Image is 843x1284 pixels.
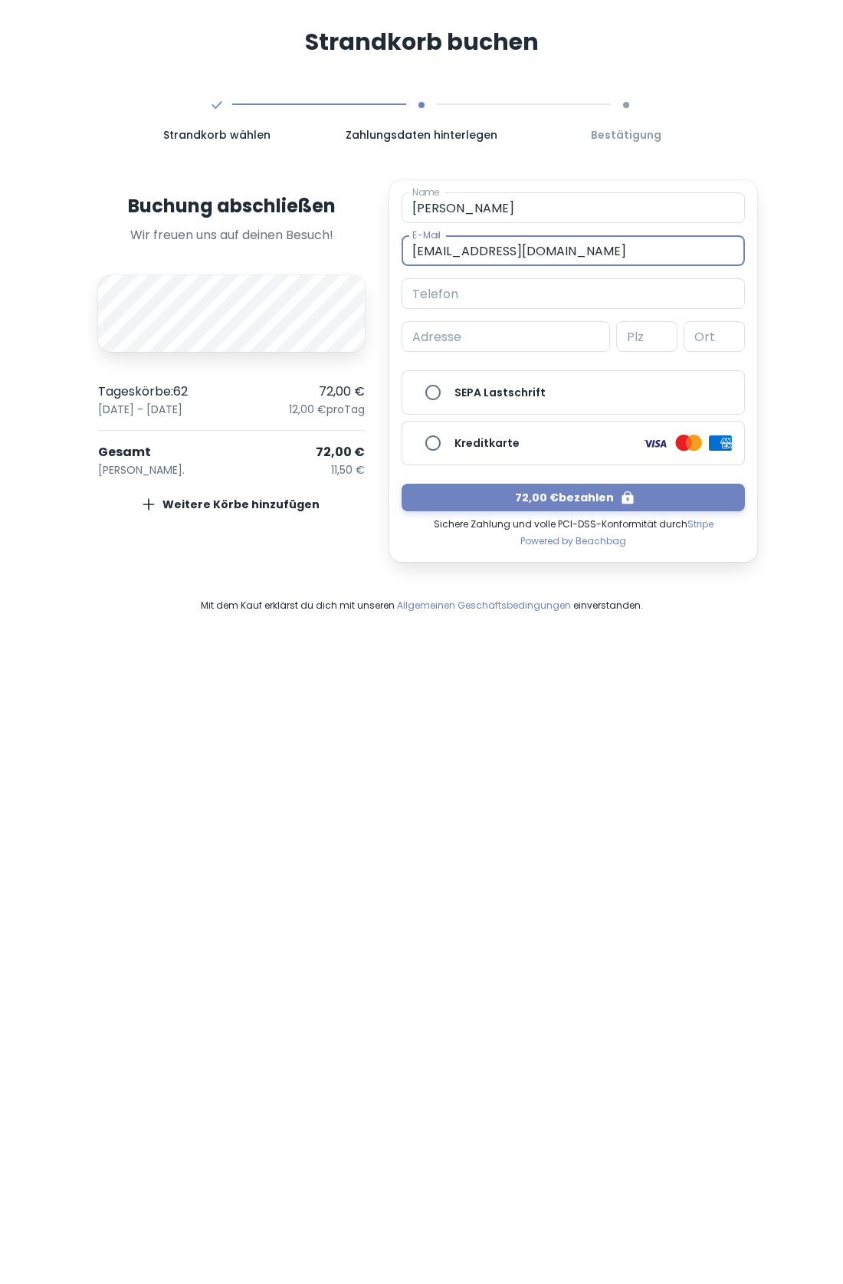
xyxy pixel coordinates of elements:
img: logo card [709,435,732,451]
img: logo card [675,434,703,452]
h6: SEPA Lastschrift [454,384,546,401]
span: Sichere Zahlung und volle PCI-DSS-Konformität durch [434,511,713,531]
p: [PERSON_NAME]. [98,461,185,478]
p: 72,00 € [319,383,365,401]
span: Zahlungsdaten hinterlegen [326,126,518,143]
p: 11,50 € [331,461,365,478]
span: Mit dem Kauf erklärst du dich mit unseren einverstanden. [86,599,757,612]
h4: Buchung abschließen [98,192,365,220]
p: Gesamt [98,443,151,461]
a: Stripe [687,517,713,530]
a: Allgemeinen Geschäftsbedingungen [397,599,571,612]
button: Weitere Körbe hinzufügen [98,491,365,518]
label: Name [412,186,439,199]
label: E-Mail [412,228,441,241]
button: 72,00 €bezahlen [402,484,745,511]
h6: Kreditkarte [454,435,520,452]
p: 72,00 € [316,443,365,461]
p: Wir freuen uns auf deinen Besuch! [98,226,365,245]
p: 12,00 € pro Tag [289,401,365,418]
h3: Strandkorb buchen [86,25,757,59]
span: Bestätigung [530,126,722,143]
img: logo card [641,434,669,452]
a: Powered by Beachbag [520,531,626,550]
span: Strandkorb wählen [121,126,313,143]
p: Tageskörbe : 62 [98,383,188,401]
span: Powered by Beachbag [520,534,626,547]
input: Postal code [616,321,677,352]
p: [DATE] - [DATE] [98,401,182,418]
